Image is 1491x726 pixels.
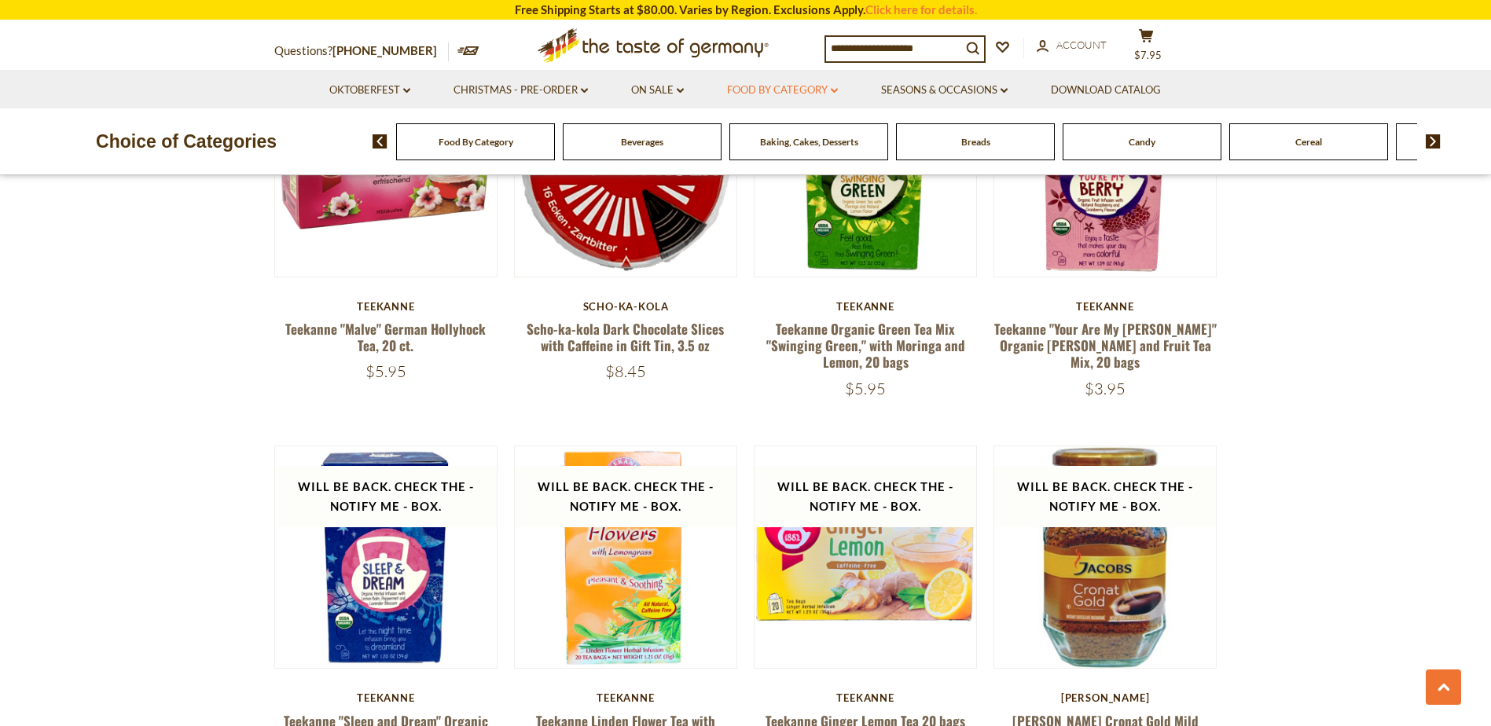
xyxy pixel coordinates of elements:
[605,361,646,381] span: $8.45
[760,136,858,148] a: Baking, Cakes, Desserts
[274,41,449,61] p: Questions?
[1129,136,1155,148] a: Candy
[515,446,737,669] img: Teekanne Linden Flower Tea with Lemongrass 20 bags
[365,361,406,381] span: $5.95
[454,82,588,99] a: Christmas - PRE-ORDER
[631,82,684,99] a: On Sale
[373,134,387,148] img: previous arrow
[993,300,1217,313] div: Teekanne
[1056,38,1107,51] span: Account
[514,691,738,704] div: Teekanne
[865,2,977,16] a: Click here for details.
[527,319,724,355] a: Scho-ka-kola Dark Chocolate Slices with Caffeine in Gift Tin, 3.5 oz
[1123,28,1170,68] button: $7.95
[727,82,838,99] a: Food By Category
[994,446,1217,669] img: Jacobs Cronat Gold Mild Instant Coffee - 3.5 oz.
[1051,82,1161,99] a: Download Catalog
[1037,37,1107,54] a: Account
[754,691,978,704] div: Teekanne
[274,300,498,313] div: Teekanne
[621,136,663,148] a: Beverages
[1426,134,1441,148] img: next arrow
[514,300,738,313] div: Scho-ka-kola
[1295,136,1322,148] a: Cereal
[766,319,965,372] a: Teekanne Organic Green Tea Mix "Swinging Green," with Moringa and Lemon, 20 bags
[275,446,498,669] img: Teekanne "Sleep and Dream" Organic Herbal Tea Mix, 20 bags
[845,379,886,398] span: $5.95
[329,82,410,99] a: Oktoberfest
[755,446,977,669] img: Teekanne Ginger Lemon Tea 20 bags
[439,136,513,148] a: Food By Category
[754,300,978,313] div: Teekanne
[1134,49,1162,61] span: $7.95
[285,319,486,355] a: Teekanne "Malve" German Hollyhock Tea, 20 ct.
[993,691,1217,704] div: [PERSON_NAME]
[332,43,437,57] a: [PHONE_NUMBER]
[274,691,498,704] div: Teekanne
[994,319,1217,372] a: Teekanne "Your Are My [PERSON_NAME]" Organic [PERSON_NAME] and Fruit Tea Mix, 20 bags
[881,82,1008,99] a: Seasons & Occasions
[961,136,990,148] a: Breads
[1085,379,1126,398] span: $3.95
